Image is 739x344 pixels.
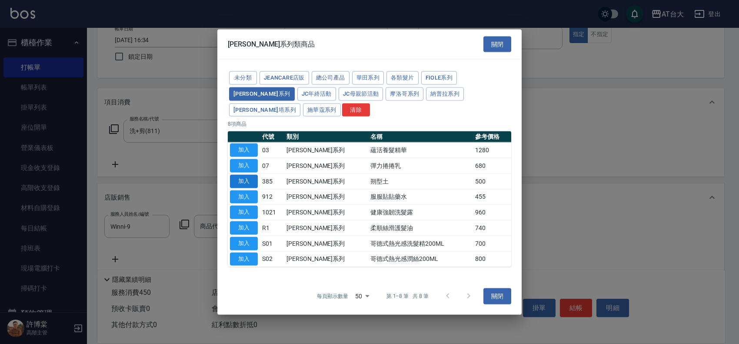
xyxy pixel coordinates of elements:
[473,204,511,220] td: 960
[473,131,511,143] th: 參考價格
[230,159,258,173] button: 加入
[368,236,473,251] td: 哥德式熱光感洗髮精200ML
[284,142,368,158] td: [PERSON_NAME]系列
[368,174,473,189] td: 朔型土
[386,71,419,85] button: 各類髮片
[284,220,368,236] td: [PERSON_NAME]系列
[228,40,315,48] span: [PERSON_NAME]系列類商品
[284,251,368,267] td: [PERSON_NAME]系列
[260,71,309,85] button: JeanCare店販
[473,236,511,251] td: 700
[368,142,473,158] td: 蘊活養髮精華
[426,87,464,100] button: 納普拉系列
[352,71,384,85] button: 華田系列
[473,251,511,267] td: 800
[339,87,383,100] button: JC母親節活動
[230,221,258,235] button: 加入
[230,190,258,204] button: 加入
[260,142,284,158] td: 03
[473,220,511,236] td: 740
[284,236,368,251] td: [PERSON_NAME]系列
[368,220,473,236] td: 柔順絲滑護髮油
[260,220,284,236] td: R1
[260,189,284,205] td: 912
[297,87,336,100] button: JC年終活動
[483,36,511,52] button: 關閉
[312,71,350,85] button: 總公司產品
[230,237,258,250] button: 加入
[229,71,257,85] button: 未分類
[260,158,284,174] td: 07
[368,158,473,174] td: 彈力捲捲乳
[284,204,368,220] td: [PERSON_NAME]系列
[473,189,511,205] td: 455
[230,252,258,266] button: 加入
[473,174,511,189] td: 500
[230,174,258,188] button: 加入
[284,174,368,189] td: [PERSON_NAME]系列
[284,131,368,143] th: 類別
[473,158,511,174] td: 680
[352,284,373,308] div: 50
[284,189,368,205] td: [PERSON_NAME]系列
[260,174,284,189] td: 385
[260,131,284,143] th: 代號
[368,251,473,267] td: 哥德式熱光感潤絲200ML
[317,292,348,300] p: 每頁顯示數量
[368,204,473,220] td: 健康強韌洗髮露
[260,236,284,251] td: S01
[230,144,258,157] button: 加入
[483,288,511,304] button: 關閉
[260,204,284,220] td: 1021
[473,142,511,158] td: 1280
[284,158,368,174] td: [PERSON_NAME]系列
[230,206,258,219] button: 加入
[368,189,473,205] td: 服服貼貼藥水
[386,87,423,100] button: 摩洛哥系列
[229,87,295,100] button: [PERSON_NAME]系列
[229,103,300,117] button: [PERSON_NAME]塔系列
[342,103,370,117] button: 清除
[303,103,341,117] button: 施華蔻系列
[368,131,473,143] th: 名稱
[386,292,429,300] p: 第 1–8 筆 共 8 筆
[228,120,511,128] p: 8 項商品
[260,251,284,267] td: S02
[421,71,457,85] button: Fiole系列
